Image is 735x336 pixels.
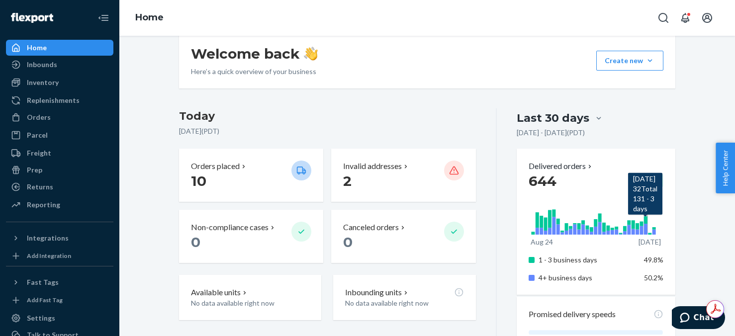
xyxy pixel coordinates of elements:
[6,109,113,125] a: Orders
[6,127,113,143] a: Parcel
[716,143,735,193] button: Help Center
[529,161,594,172] button: Delivered orders
[6,75,113,90] a: Inventory
[27,252,71,260] div: Add Integration
[345,298,463,308] p: No data available right now
[644,273,663,282] span: 50.2%
[135,12,164,23] a: Home
[27,165,42,175] div: Prep
[343,172,352,189] span: 2
[653,8,673,28] button: Open Search Box
[6,250,113,262] a: Add Integration
[345,287,402,298] p: Inbounding units
[596,51,663,71] button: Create new
[343,234,353,251] span: 0
[127,3,172,32] ol: breadcrumbs
[642,174,663,187] div: + 2.1 %
[343,161,402,172] p: Invalid addresses
[93,8,113,28] button: Close Navigation
[179,149,323,202] button: Orders placed 10
[191,234,200,251] span: 0
[6,40,113,56] a: Home
[27,148,51,158] div: Freight
[27,296,63,304] div: Add Fast Tag
[6,294,113,306] a: Add Fast Tag
[6,145,113,161] a: Freight
[191,45,318,63] h1: Welcome back
[191,67,318,77] p: Here’s a quick overview of your business
[531,237,553,247] p: Aug 24
[27,277,59,287] div: Fast Tags
[539,273,637,283] p: 4+ business days
[179,126,476,136] p: [DATE] ( PDT )
[191,161,240,172] p: Orders placed
[11,13,53,23] img: Flexport logo
[191,222,269,233] p: Non-compliance cases
[331,149,475,202] button: Invalid addresses 2
[6,179,113,195] a: Returns
[675,8,695,28] button: Open notifications
[191,287,241,298] p: Available units
[6,310,113,326] a: Settings
[6,92,113,108] a: Replenishments
[27,112,51,122] div: Orders
[529,172,556,189] span: 644
[644,255,663,264] span: 49.8%
[304,47,318,61] img: hand-wave emoji
[6,57,113,73] a: Inbounds
[697,8,717,28] button: Open account menu
[27,60,57,70] div: Inbounds
[27,200,60,210] div: Reporting
[191,298,309,308] p: No data available right now
[179,108,476,124] h3: Today
[529,309,616,320] p: Promised delivery speeds
[27,313,55,323] div: Settings
[539,255,637,265] p: 1 - 3 business days
[191,172,206,189] span: 10
[179,210,323,263] button: Non-compliance cases 0
[672,306,725,331] iframe: Opens a widget where you can chat to one of our agents
[343,222,399,233] p: Canceled orders
[179,275,321,320] button: Available unitsNo data available right now
[6,197,113,213] a: Reporting
[517,128,585,138] p: [DATE] - [DATE] ( PDT )
[27,182,53,192] div: Returns
[639,237,661,247] p: [DATE]
[333,275,475,320] button: Inbounding unitsNo data available right now
[6,162,113,178] a: Prep
[27,130,48,140] div: Parcel
[27,233,69,243] div: Integrations
[6,230,113,246] button: Integrations
[331,210,475,263] button: Canceled orders 0
[517,110,589,126] div: Last 30 days
[27,43,47,53] div: Home
[6,274,113,290] button: Fast Tags
[27,95,80,105] div: Replenishments
[27,78,59,87] div: Inventory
